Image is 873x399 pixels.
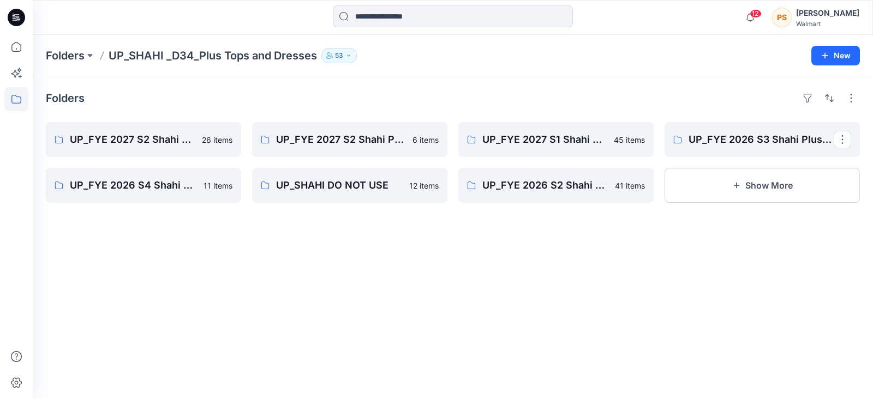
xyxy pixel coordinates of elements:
p: 12 items [409,180,439,191]
p: UP_FYE 2027 S1 Shahi Plus Tops Dresses & Bottoms [482,132,607,147]
h4: Folders [46,92,85,105]
a: UP_SHAHI DO NOT USE12 items [252,168,447,203]
p: UP_FYE 2026 S3 Shahi Plus Tops Dresses Bottoms [689,132,834,147]
div: Walmart [796,20,859,28]
a: UP_FYE 2026 S3 Shahi Plus Tops Dresses Bottoms [665,122,860,157]
p: UP_FYE 2027 S2 Shahi Plus Tops and Dress [70,132,195,147]
a: UP_FYE 2026 S2 Shahi Plus Tops Sweaters Dresses41 items [458,168,654,203]
p: 26 items [202,134,232,146]
div: PS [772,8,792,27]
button: 53 [321,48,357,63]
p: UP_SHAHI _D34_Plus Tops and Dresses [109,48,317,63]
p: 41 items [615,180,645,191]
p: UP_FYE 2027 S2 Shahi Plus Bottoms [276,132,406,147]
div: [PERSON_NAME] [796,7,859,20]
a: UP_FYE 2027 S2 Shahi Plus Tops and Dress26 items [46,122,241,157]
a: UP_FYE 2027 S2 Shahi Plus Bottoms6 items [252,122,447,157]
p: UP_SHAHI DO NOT USE [276,178,403,193]
p: UP_FYE 2026 S4 Shahi Plus Tops Dresses [70,178,197,193]
p: 53 [335,50,343,62]
a: UP_FYE 2026 S4 Shahi Plus Tops Dresses11 items [46,168,241,203]
p: 11 items [204,180,232,191]
p: UP_FYE 2026 S2 Shahi Plus Tops Sweaters Dresses [482,178,608,193]
p: 6 items [412,134,439,146]
span: 12 [750,9,762,18]
a: Folders [46,48,85,63]
button: Show More [665,168,860,203]
button: New [811,46,860,65]
p: 45 items [614,134,645,146]
a: UP_FYE 2027 S1 Shahi Plus Tops Dresses & Bottoms45 items [458,122,654,157]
